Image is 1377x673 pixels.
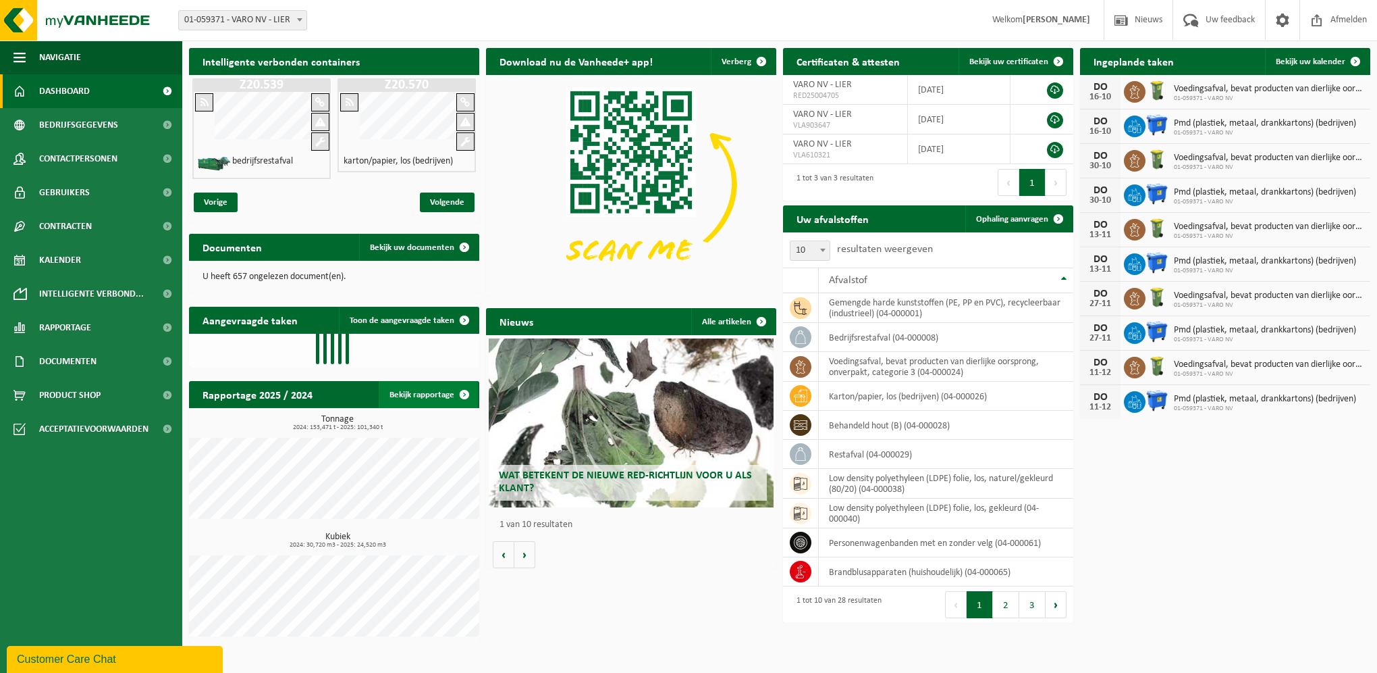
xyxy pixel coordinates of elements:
[1087,161,1114,171] div: 30-10
[783,205,882,232] h2: Uw afvalstoffen
[1087,185,1114,196] div: DO
[993,591,1019,618] button: 2
[1174,84,1363,95] span: Voedingsafval, bevat producten van dierlijke oorsprong, onverpakt, categorie 3
[344,157,453,166] h4: karton/papier, los (bedrijven)
[1174,405,1356,413] span: 01-059371 - VARO NV
[959,48,1072,75] a: Bekijk uw certificaten
[1174,164,1363,172] span: 01-059371 - VARO NV
[793,109,852,120] span: VARO NV - LIER
[819,411,1073,440] td: behandeld hout (B) (04-000028)
[39,378,101,412] span: Product Shop
[1087,392,1114,403] div: DO
[819,557,1073,587] td: brandblusapparaten (huishoudelijk) (04-000065)
[819,469,1073,499] td: low density polyethyleen (LDPE) folie, los, naturel/gekleurd (80/20) (04-000038)
[39,345,97,378] span: Documenten
[350,316,454,325] span: Toon de aangevraagde taken
[793,91,897,101] span: RED25004705
[39,243,81,277] span: Kalender
[945,591,967,618] button: Previous
[691,308,775,335] a: Alle artikelen
[1174,187,1356,198] span: Pmd (plastiek, metaal, drankkartons) (bedrijven)
[722,57,751,66] span: Verberg
[1087,254,1114,265] div: DO
[1174,118,1356,129] span: Pmd (plastiek, metaal, drankkartons) (bedrijven)
[486,75,776,293] img: Download de VHEPlus App
[793,80,852,90] span: VARO NV - LIER
[420,193,475,212] span: Volgende
[783,48,913,74] h2: Certificaten & attesten
[1174,95,1363,103] span: 01-059371 - VARO NV
[1174,256,1356,267] span: Pmd (plastiek, metaal, drankkartons) (bedrijven)
[819,382,1073,411] td: karton/papier, los (bedrijven) (04-000026)
[976,215,1048,224] span: Ophaling aanvragen
[1276,57,1345,66] span: Bekijk uw kalender
[1174,267,1356,275] span: 01-059371 - VARO NV
[1174,291,1363,301] span: Voedingsafval, bevat producten van dierlijke oorsprong, onverpakt, categorie 3
[1174,129,1356,137] span: 01-059371 - VARO NV
[1046,591,1066,618] button: Next
[1087,403,1114,412] div: 11-12
[1174,153,1363,164] span: Voedingsafval, bevat producten van dierlijke oorsprong, onverpakt, categorie 3
[1087,82,1114,93] div: DO
[1145,79,1168,102] img: WB-0140-HPE-GN-50
[1087,368,1114,378] div: 11-12
[1174,198,1356,206] span: 01-059371 - VARO NV
[1145,389,1168,412] img: WB-1100-HPE-BE-01
[1087,116,1114,127] div: DO
[1046,169,1066,196] button: Next
[370,243,454,252] span: Bekijk uw documenten
[196,532,479,549] h3: Kubiek
[908,75,1010,105] td: [DATE]
[998,169,1019,196] button: Previous
[1087,127,1114,136] div: 16-10
[39,311,91,345] span: Rapportage
[819,528,1073,557] td: personenwagenbanden met en zonder velg (04-000061)
[790,241,830,261] span: 10
[829,275,867,286] span: Afvalstof
[196,424,479,431] span: 2024: 153,471 t - 2025: 101,340 t
[189,234,275,260] h2: Documenten
[969,57,1048,66] span: Bekijk uw certificaten
[1087,323,1114,334] div: DO
[1087,220,1114,230] div: DO
[790,241,830,260] span: 10
[1174,301,1363,309] span: 01-059371 - VARO NV
[711,48,775,75] button: Verberg
[793,150,897,161] span: VLA610321
[1145,114,1168,136] img: WB-1100-HPE-BE-01
[1145,217,1168,240] img: WB-0140-HPE-GN-50
[197,155,231,172] img: HK-XZ-20-GN-01
[967,591,993,618] button: 1
[819,323,1073,352] td: bedrijfsrestafval (04-000008)
[1174,359,1363,370] span: Voedingsafval, bevat producten van dierlijke oorsprong, onverpakt, categorie 3
[1174,394,1356,405] span: Pmd (plastiek, metaal, drankkartons) (bedrijven)
[1087,196,1114,205] div: 30-10
[965,205,1072,232] a: Ophaling aanvragen
[1145,320,1168,343] img: WB-1100-HPE-BE-01
[819,293,1073,323] td: gemengde harde kunststoffen (PE, PP en PVC), recycleerbaar (industrieel) (04-000001)
[1145,355,1168,378] img: WB-0140-HPE-GN-50
[793,139,852,149] span: VARO NV - LIER
[500,520,769,530] p: 1 van 10 resultaten
[1174,336,1356,344] span: 01-059371 - VARO NV
[39,74,90,108] span: Dashboard
[179,11,306,30] span: 01-059371 - VARO NV - LIER
[196,542,479,549] span: 2024: 30,720 m3 - 2025: 24,520 m3
[189,48,479,74] h2: Intelligente verbonden containers
[189,307,311,333] h2: Aangevraagde taken
[178,10,307,30] span: 01-059371 - VARO NV - LIER
[39,176,90,209] span: Gebruikers
[819,440,1073,469] td: restafval (04-000029)
[486,308,547,334] h2: Nieuws
[39,142,117,176] span: Contactpersonen
[339,307,478,334] a: Toon de aangevraagde taken
[819,352,1073,382] td: voedingsafval, bevat producten van dierlijke oorsprong, onverpakt, categorie 3 (04-000024)
[379,381,478,408] a: Bekijk rapportage
[908,134,1010,164] td: [DATE]
[202,272,466,282] p: U heeft 657 ongelezen document(en).
[39,412,148,446] span: Acceptatievoorwaarden
[194,193,238,212] span: Vorige
[39,108,118,142] span: Bedrijfsgegevens
[1145,286,1168,309] img: WB-0140-HPE-GN-50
